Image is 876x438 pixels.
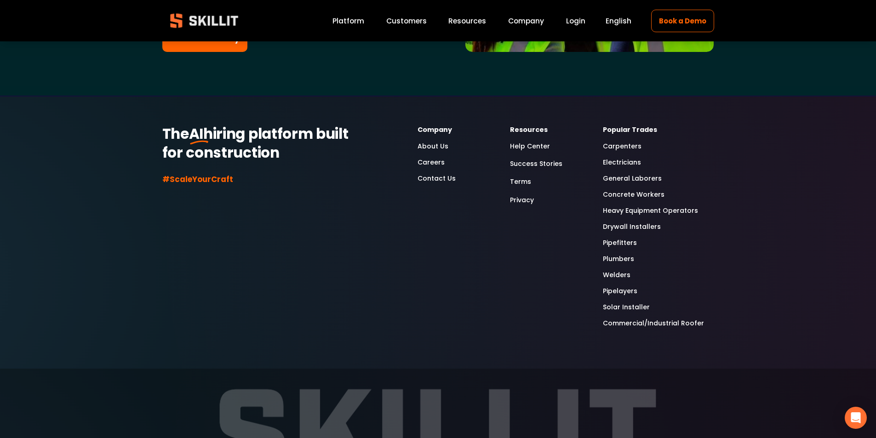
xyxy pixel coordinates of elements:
strong: Popular Trades [603,125,657,134]
a: Commercial/Industrial Roofer [603,318,704,329]
a: Heavy Equipment Operators [603,205,698,216]
a: Solar Installer [603,302,650,313]
a: Carpenters [603,141,641,152]
a: Electricians [603,157,641,168]
a: Book a Demo [651,10,714,32]
a: Success Stories [510,158,562,170]
a: Concrete Workers [603,189,664,200]
a: Contact Us [418,173,456,184]
a: folder dropdown [448,15,486,27]
strong: #ScaleYourCraft [162,174,233,185]
a: General Laborers [603,173,662,184]
img: Skillit [162,7,246,34]
a: Platform [332,15,364,27]
a: Drywall Installers [603,222,661,232]
strong: Resources [510,125,548,134]
strong: Company [418,125,452,134]
div: Open Intercom Messenger [845,407,867,429]
a: Plumbers [603,254,634,264]
strong: The [162,124,189,144]
a: Careers [418,157,445,168]
a: Read their story [162,25,248,52]
span: English [606,16,631,26]
a: Pipelayers [603,286,637,296]
span: Resources [448,16,486,26]
strong: AI [189,124,203,144]
a: Help Center [510,141,550,152]
a: Pipefitters [603,238,637,248]
a: Login [566,15,585,27]
a: Welders [603,270,630,280]
a: Customers [386,15,427,27]
div: language picker [606,15,631,27]
a: Privacy [510,194,534,206]
a: About Us [418,141,448,152]
a: Terms [510,176,531,188]
a: Company [508,15,544,27]
strong: hiring platform built for construction [162,124,352,163]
